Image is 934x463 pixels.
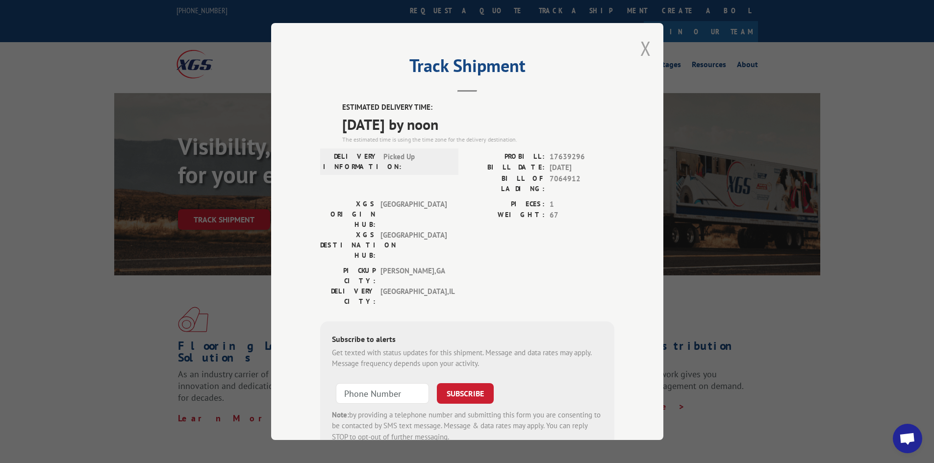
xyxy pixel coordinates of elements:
label: BILL DATE: [467,162,545,173]
h2: Track Shipment [320,59,614,77]
div: The estimated time is using the time zone for the delivery destination. [342,135,614,144]
span: 67 [550,210,614,221]
button: SUBSCRIBE [437,383,494,404]
div: Subscribe to alerts [332,333,603,347]
label: DELIVERY INFORMATION: [323,151,379,172]
span: [DATE] by noon [342,113,614,135]
span: [GEOGRAPHIC_DATA] , IL [380,286,447,307]
label: PICKUP CITY: [320,266,376,286]
input: Phone Number [336,383,429,404]
label: DELIVERY CITY: [320,286,376,307]
strong: Note: [332,410,349,419]
label: XGS ORIGIN HUB: [320,199,376,230]
label: BILL OF LADING: [467,173,545,194]
label: XGS DESTINATION HUB: [320,230,376,261]
label: PIECES: [467,199,545,210]
span: 1 [550,199,614,210]
span: [GEOGRAPHIC_DATA] [380,199,447,230]
label: WEIGHT: [467,210,545,221]
button: Close modal [640,35,651,61]
div: Get texted with status updates for this shipment. Message and data rates may apply. Message frequ... [332,347,603,369]
div: Open chat [893,424,922,453]
div: by providing a telephone number and submitting this form you are consenting to be contacted by SM... [332,410,603,443]
span: [DATE] [550,162,614,173]
span: Picked Up [383,151,450,172]
span: [GEOGRAPHIC_DATA] [380,230,447,261]
span: [PERSON_NAME] , GA [380,266,447,286]
label: PROBILL: [467,151,545,163]
span: 7064912 [550,173,614,194]
span: 17639296 [550,151,614,163]
label: ESTIMATED DELIVERY TIME: [342,102,614,113]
